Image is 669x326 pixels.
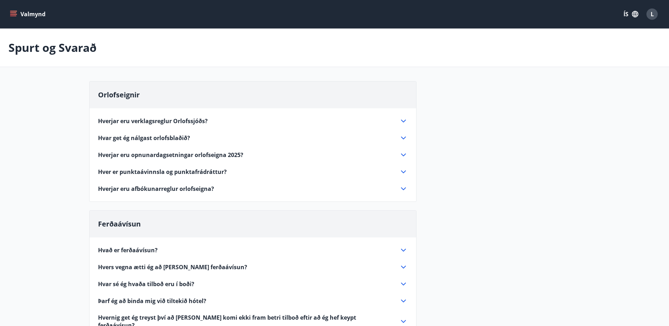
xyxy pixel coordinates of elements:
[98,134,190,142] span: Hvar get ég nálgast orlofsblaðið?
[98,117,208,125] span: Hverjar eru verklagsreglur Orlofssjóðs?
[98,246,408,254] div: Hvað er ferðaávísun?
[98,168,408,176] div: Hver er punktaávinnsla og punktafrádráttur?
[98,168,227,176] span: Hver er punktaávinnsla og punktafrádráttur?
[98,151,243,159] span: Hverjar eru opnunardagsetningar orlofseigna 2025?
[651,10,654,18] span: L
[98,280,408,288] div: Hvar sé ég hvaða tilboð eru í boði?
[8,8,48,20] button: menu
[98,151,408,159] div: Hverjar eru opnunardagsetningar orlofseigna 2025?
[98,297,408,305] div: Þarf ég að binda mig við tiltekið hótel?
[98,185,214,193] span: Hverjar eru afbókunarreglur orlofseigna?
[8,40,97,55] p: Spurt og Svarað
[98,263,247,271] span: Hvers vegna ætti ég að [PERSON_NAME] ferðaávísun?
[98,90,140,99] span: Orlofseignir
[98,263,408,271] div: Hvers vegna ætti ég að [PERSON_NAME] ferðaávísun?
[98,297,206,305] span: Þarf ég að binda mig við tiltekið hótel?
[98,185,408,193] div: Hverjar eru afbókunarreglur orlofseigna?
[98,117,408,125] div: Hverjar eru verklagsreglur Orlofssjóðs?
[620,8,642,20] button: ÍS
[98,219,141,229] span: Ferðaávísun
[98,134,408,142] div: Hvar get ég nálgast orlofsblaðið?
[644,6,661,23] button: L
[98,246,158,254] span: Hvað er ferðaávísun?
[98,280,194,288] span: Hvar sé ég hvaða tilboð eru í boði?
